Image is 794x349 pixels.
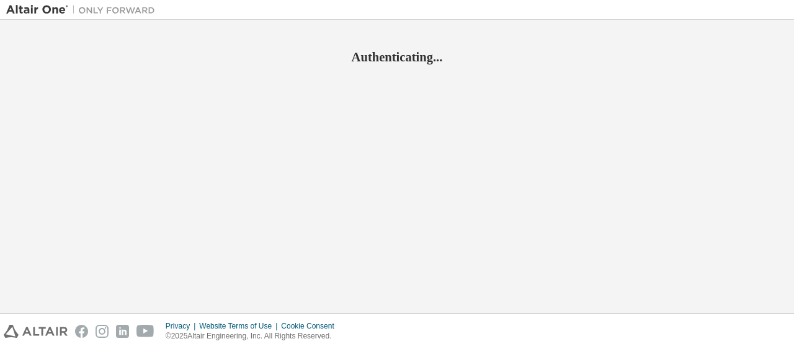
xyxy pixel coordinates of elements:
img: altair_logo.svg [4,325,68,338]
img: Altair One [6,4,161,16]
img: linkedin.svg [116,325,129,338]
img: instagram.svg [96,325,109,338]
div: Website Terms of Use [199,321,281,331]
h2: Authenticating... [6,49,788,65]
p: © 2025 Altair Engineering, Inc. All Rights Reserved. [166,331,342,342]
div: Cookie Consent [281,321,341,331]
img: facebook.svg [75,325,88,338]
img: youtube.svg [136,325,154,338]
div: Privacy [166,321,199,331]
